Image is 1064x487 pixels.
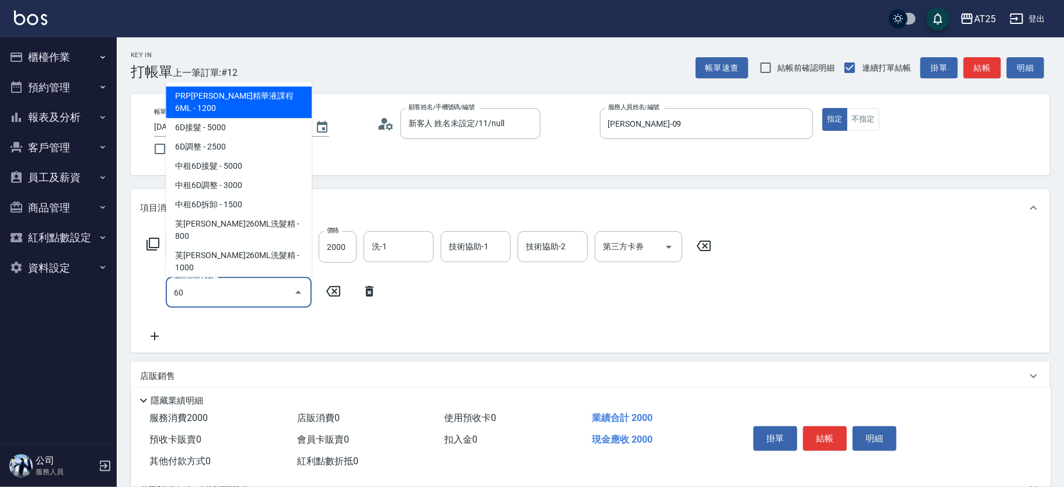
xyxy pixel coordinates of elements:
button: 結帳 [803,426,847,451]
span: 紅利點數折抵 0 [297,455,358,467]
button: save [926,7,950,30]
button: 預約管理 [5,72,112,103]
span: 芙[PERSON_NAME]260ML洗髮精 - 1000 [166,246,312,278]
button: 明細 [1007,57,1044,79]
span: 中租6D調整 - 3000 [166,176,312,196]
h3: 打帳單 [131,64,173,80]
label: 帳單日期 [154,107,179,116]
img: Person [9,454,33,478]
h2: Key In [131,51,173,59]
span: PRP[PERSON_NAME]精華液課程6ML - 1200 [166,87,312,119]
button: 登出 [1005,8,1050,30]
span: 連續打單結帳 [862,62,911,74]
span: 使用預收卡 0 [445,412,497,423]
div: 店販銷售 [131,362,1050,390]
span: 扣入金 0 [445,434,478,445]
button: 明細 [853,426,896,451]
input: YYYY/MM/DD hh:mm [154,117,303,137]
span: 6D接髮 - 5000 [166,119,312,138]
span: 會員卡販賣 0 [297,434,349,445]
span: 現金應收 2000 [592,434,653,445]
p: 服務人員 [36,467,95,477]
button: 不指定 [847,108,880,131]
span: 芙[PERSON_NAME]260ML洗髮精 - 800 [166,215,312,246]
span: 結帳前確認明細 [778,62,835,74]
span: 中租6D拆卸 - 1500 [166,196,312,215]
p: 項目消費 [140,202,175,214]
label: 服務人員姓名/編號 [608,103,660,112]
span: 6D調整 - 2500 [166,138,312,157]
label: 價格 [327,226,339,235]
button: 櫃檯作業 [5,42,112,72]
button: Choose date, selected date is 2025-10-06 [308,113,336,141]
button: 結帳 [964,57,1001,79]
button: 員工及薪資 [5,162,112,193]
div: AT25 [974,12,996,26]
button: 指定 [822,108,847,131]
span: 其他付款方式 0 [149,455,211,467]
span: 店販消費 0 [297,412,340,423]
span: 服務消費 2000 [149,412,208,423]
span: 上一筆訂單:#12 [173,65,238,80]
button: 資料設定 [5,253,112,283]
button: Open [660,238,678,256]
img: Logo [14,11,47,25]
button: 報表及分析 [5,102,112,133]
label: 顧客姓名/手機號碼/編號 [409,103,475,112]
span: 業績合計 2000 [592,412,653,423]
button: 掛單 [920,57,958,79]
button: 帳單速查 [696,57,748,79]
div: 項目消費 [131,189,1050,227]
button: 商品管理 [5,193,112,223]
button: 客戶管理 [5,133,112,163]
button: Close [289,283,308,302]
p: 店販銷售 [140,370,175,382]
button: 紅利點數設定 [5,222,112,253]
p: 隱藏業績明細 [151,395,203,407]
h5: 公司 [36,455,95,467]
button: AT25 [955,7,1000,31]
button: 掛單 [753,426,797,451]
span: 中租6D接髮 - 5000 [166,157,312,176]
span: 預收卡販賣 0 [149,434,201,445]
